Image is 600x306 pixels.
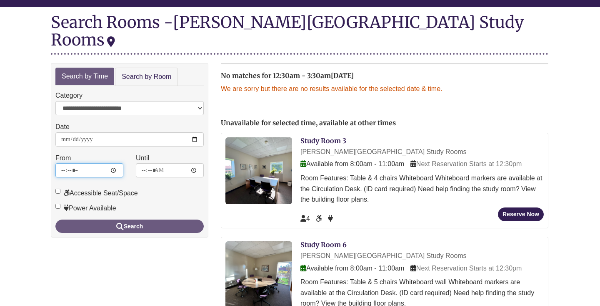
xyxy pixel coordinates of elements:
[55,68,114,86] a: Search by Time
[55,189,60,194] input: Accessible Seat/Space
[410,265,522,272] span: Next Reservation Starts at 12:30pm
[300,173,544,205] div: Room Features: Table & 4 chairs Whiteboard Whiteboard markers are available at the Circulation De...
[221,72,548,80] h2: No matches for 12:30am - 3:30am[DATE]
[55,203,116,214] label: Power Available
[316,215,323,222] span: Accessible Seat/Space
[300,240,347,249] a: Study Room 6
[300,160,404,167] span: Available from 8:00am - 11:00am
[55,204,60,209] input: Power Available
[221,119,548,127] h2: Unavailable for selected time, available at other times
[300,265,404,272] span: Available from 8:00am - 11:00am
[55,90,82,101] label: Category
[498,207,544,221] button: Reserve Now
[51,13,548,54] div: Search Rooms -
[115,68,178,86] a: Search by Room
[55,153,71,164] label: From
[55,220,204,233] button: Search
[300,250,544,261] div: [PERSON_NAME][GEOGRAPHIC_DATA] Study Rooms
[410,160,522,167] span: Next Reservation Starts at 12:30pm
[300,215,310,222] span: The capacity of this space
[300,137,346,145] a: Study Room 3
[221,83,548,94] p: We are sorry but there are no results available for the selected date & time.
[136,153,149,164] label: Until
[300,147,544,157] div: [PERSON_NAME][GEOGRAPHIC_DATA] Study Rooms
[55,121,70,132] label: Date
[328,215,333,222] span: Power Available
[225,137,292,204] img: Study Room 3
[55,188,138,199] label: Accessible Seat/Space
[51,12,524,50] div: [PERSON_NAME][GEOGRAPHIC_DATA] Study Rooms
